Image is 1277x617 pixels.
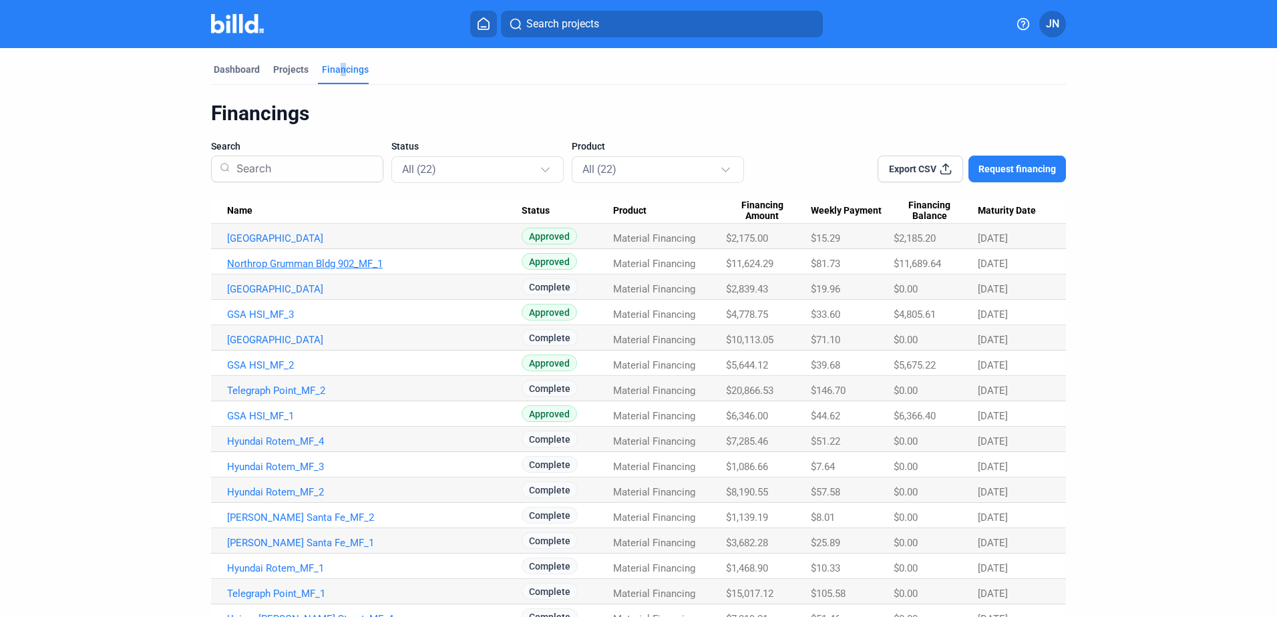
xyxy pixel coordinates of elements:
span: $7.64 [811,461,835,473]
span: Name [227,205,252,217]
span: $0.00 [894,511,918,524]
span: Complete [522,431,578,447]
span: $0.00 [894,283,918,295]
span: Material Financing [613,334,695,346]
span: $3,682.28 [726,537,768,549]
span: $0.00 [894,334,918,346]
span: $1,468.90 [726,562,768,574]
span: Approved [522,304,577,321]
span: JN [1046,16,1059,32]
span: $0.00 [894,461,918,473]
span: Material Financing [613,511,695,524]
div: Status [522,205,613,217]
span: $81.73 [811,258,840,270]
span: Maturity Date [978,205,1036,217]
span: $44.62 [811,410,840,422]
button: JN [1039,11,1066,37]
span: Complete [522,456,578,473]
span: $2,839.43 [726,283,768,295]
span: Complete [522,583,578,600]
span: Material Financing [613,258,695,270]
span: [DATE] [978,486,1008,498]
span: Financing Balance [894,200,966,222]
span: Material Financing [613,232,695,244]
span: $6,346.00 [726,410,768,422]
span: $146.70 [811,385,846,397]
div: Maturity Date [978,205,1050,217]
span: Material Financing [613,537,695,549]
span: Complete [522,380,578,397]
img: Billd Company Logo [211,14,264,33]
span: Complete [522,481,578,498]
span: Material Financing [613,410,695,422]
span: $25.89 [811,537,840,549]
span: $0.00 [894,486,918,498]
span: $1,086.66 [726,461,768,473]
span: Material Financing [613,588,695,600]
a: GSA HSI_MF_2 [227,359,522,371]
span: Complete [522,532,578,549]
span: $7,285.46 [726,435,768,447]
span: $10.33 [811,562,840,574]
span: Material Financing [613,283,695,295]
span: $6,366.40 [894,410,936,422]
span: $71.10 [811,334,840,346]
span: Material Financing [613,486,695,498]
span: $4,778.75 [726,308,768,321]
span: $57.58 [811,486,840,498]
span: Material Financing [613,562,695,574]
span: $1,139.19 [726,511,768,524]
a: [GEOGRAPHIC_DATA] [227,232,522,244]
span: $20,866.53 [726,385,773,397]
span: $15.29 [811,232,840,244]
span: Search [211,140,240,153]
span: [DATE] [978,258,1008,270]
span: Status [391,140,419,153]
span: [DATE] [978,283,1008,295]
span: [DATE] [978,562,1008,574]
span: $0.00 [894,385,918,397]
span: Request financing [978,162,1056,176]
span: $0.00 [894,588,918,600]
a: GSA HSI_MF_3 [227,308,522,321]
span: Material Financing [613,308,695,321]
div: Name [227,205,522,217]
button: Export CSV [878,156,963,182]
mat-select-trigger: All (22) [582,163,616,176]
span: $11,624.29 [726,258,773,270]
span: Status [522,205,550,217]
span: [DATE] [978,511,1008,524]
span: Search projects [526,16,599,32]
a: Telegraph Point_MF_2 [227,385,522,397]
span: $15,017.12 [726,588,773,600]
span: $0.00 [894,562,918,574]
a: [PERSON_NAME] Santa Fe_MF_2 [227,511,522,524]
span: Material Financing [613,385,695,397]
a: Hyundai Rotem_MF_3 [227,461,522,473]
a: Northrop Grumman Bldg 902_MF_1 [227,258,522,270]
span: [DATE] [978,537,1008,549]
a: [GEOGRAPHIC_DATA] [227,334,522,346]
div: Projects [273,63,309,76]
a: Telegraph Point_MF_1 [227,588,522,600]
a: [GEOGRAPHIC_DATA] [227,283,522,295]
span: Complete [522,278,578,295]
span: $105.58 [811,588,846,600]
span: Export CSV [889,162,936,176]
span: Complete [522,507,578,524]
div: Dashboard [214,63,260,76]
span: Complete [522,558,578,574]
span: [DATE] [978,334,1008,346]
span: [DATE] [978,232,1008,244]
span: [DATE] [978,385,1008,397]
span: Material Financing [613,359,695,371]
mat-select-trigger: All (22) [402,163,436,176]
span: $8.01 [811,511,835,524]
span: [DATE] [978,308,1008,321]
div: Weekly Payment [811,205,894,217]
a: Hyundai Rotem_MF_2 [227,486,522,498]
button: Request financing [968,156,1066,182]
span: $10,113.05 [726,334,773,346]
span: Material Financing [613,435,695,447]
span: $2,185.20 [894,232,936,244]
